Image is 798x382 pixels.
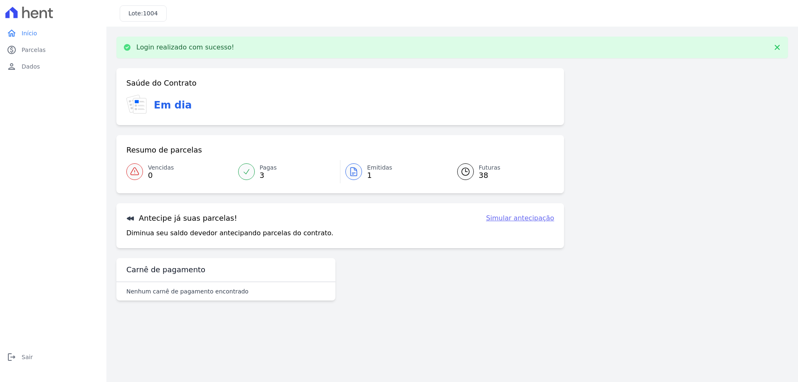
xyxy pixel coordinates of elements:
[447,160,554,183] a: Futuras 38
[7,45,17,55] i: paid
[126,78,197,88] h3: Saúde do Contrato
[126,265,205,275] h3: Carnê de pagamento
[260,172,277,179] span: 3
[154,98,192,113] h3: Em dia
[260,163,277,172] span: Pagas
[367,172,392,179] span: 1
[7,352,17,362] i: logout
[126,160,233,183] a: Vencidas 0
[479,172,500,179] span: 38
[340,160,447,183] a: Emitidas 1
[3,25,103,42] a: homeInício
[136,43,234,52] p: Login realizado com sucesso!
[128,9,158,18] h3: Lote:
[479,163,500,172] span: Futuras
[126,145,202,155] h3: Resumo de parcelas
[3,349,103,365] a: logoutSair
[126,287,249,296] p: Nenhum carnê de pagamento encontrado
[22,353,33,361] span: Sair
[233,160,340,183] a: Pagas 3
[486,213,554,223] a: Simular antecipação
[22,29,37,37] span: Início
[126,228,333,238] p: Diminua seu saldo devedor antecipando parcelas do contrato.
[3,58,103,75] a: personDados
[22,62,40,71] span: Dados
[148,163,174,172] span: Vencidas
[126,213,237,223] h3: Antecipe já suas parcelas!
[148,172,174,179] span: 0
[7,28,17,38] i: home
[3,42,103,58] a: paidParcelas
[367,163,392,172] span: Emitidas
[7,62,17,71] i: person
[143,10,158,17] span: 1004
[22,46,46,54] span: Parcelas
